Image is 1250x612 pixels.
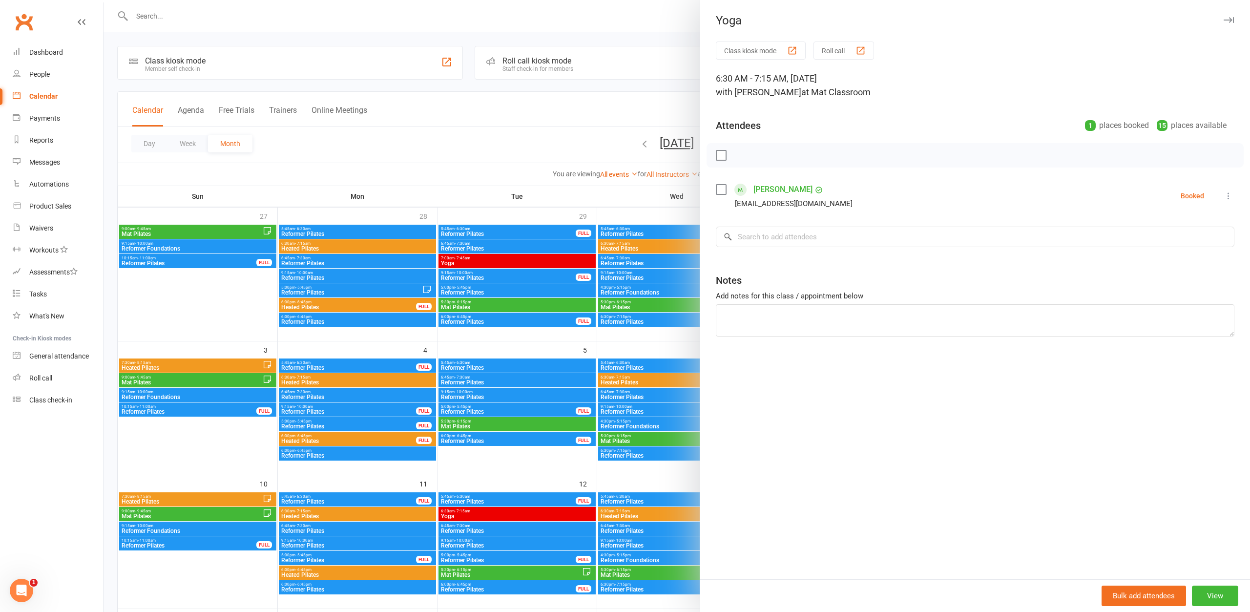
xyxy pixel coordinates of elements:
[13,217,103,239] a: Waivers
[30,579,38,587] span: 1
[13,63,103,85] a: People
[13,283,103,305] a: Tasks
[29,136,53,144] div: Reports
[29,158,60,166] div: Messages
[13,239,103,261] a: Workouts
[10,579,33,602] iframe: Intercom live chat
[13,305,103,327] a: What's New
[716,290,1234,302] div: Add notes for this class / appointment below
[13,367,103,389] a: Roll call
[13,85,103,107] a: Calendar
[1157,119,1227,132] div: places available
[29,290,47,298] div: Tasks
[1085,119,1149,132] div: places booked
[29,92,58,100] div: Calendar
[13,195,103,217] a: Product Sales
[29,246,59,254] div: Workouts
[29,268,78,276] div: Assessments
[716,72,1234,99] div: 6:30 AM - 7:15 AM, [DATE]
[716,119,761,132] div: Attendees
[12,10,36,34] a: Clubworx
[29,352,89,360] div: General attendance
[1192,586,1238,606] button: View
[700,14,1250,27] div: Yoga
[1085,120,1096,131] div: 1
[13,261,103,283] a: Assessments
[29,180,69,188] div: Automations
[29,312,64,320] div: What's New
[1102,586,1186,606] button: Bulk add attendees
[29,70,50,78] div: People
[29,224,53,232] div: Waivers
[716,227,1234,247] input: Search to add attendees
[29,114,60,122] div: Payments
[753,182,812,197] a: [PERSON_NAME]
[13,345,103,367] a: General attendance kiosk mode
[13,129,103,151] a: Reports
[13,42,103,63] a: Dashboard
[29,202,71,210] div: Product Sales
[29,374,52,382] div: Roll call
[13,151,103,173] a: Messages
[716,274,742,287] div: Notes
[716,42,806,60] button: Class kiosk mode
[1157,120,1167,131] div: 15
[13,173,103,195] a: Automations
[13,389,103,411] a: Class kiosk mode
[29,396,72,404] div: Class check-in
[13,107,103,129] a: Payments
[716,87,801,97] span: with [PERSON_NAME]
[813,42,874,60] button: Roll call
[801,87,871,97] span: at Mat Classroom
[1181,192,1204,199] div: Booked
[735,197,853,210] div: [EMAIL_ADDRESS][DOMAIN_NAME]
[29,48,63,56] div: Dashboard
